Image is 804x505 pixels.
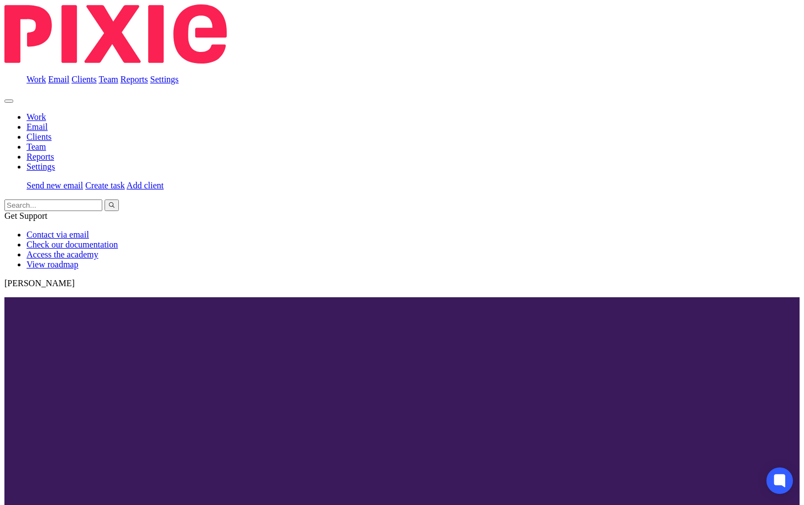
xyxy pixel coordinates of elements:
[71,75,96,84] a: Clients
[27,162,55,171] a: Settings
[27,112,46,122] a: Work
[105,199,119,211] button: Search
[27,122,48,131] a: Email
[121,75,148,84] a: Reports
[98,75,118,84] a: Team
[4,211,48,220] span: Get Support
[127,181,164,190] a: Add client
[27,75,46,84] a: Work
[27,142,46,151] a: Team
[85,181,125,190] a: Create task
[27,181,83,190] a: Send new email
[48,75,69,84] a: Email
[150,75,179,84] a: Settings
[27,152,54,161] a: Reports
[4,199,102,211] input: Search
[4,4,227,64] img: Pixie
[4,278,800,288] p: [PERSON_NAME]
[27,132,51,141] a: Clients
[27,230,89,239] a: Contact via email
[27,260,79,269] a: View roadmap
[27,240,118,249] a: Check our documentation
[27,250,98,259] a: Access the academy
